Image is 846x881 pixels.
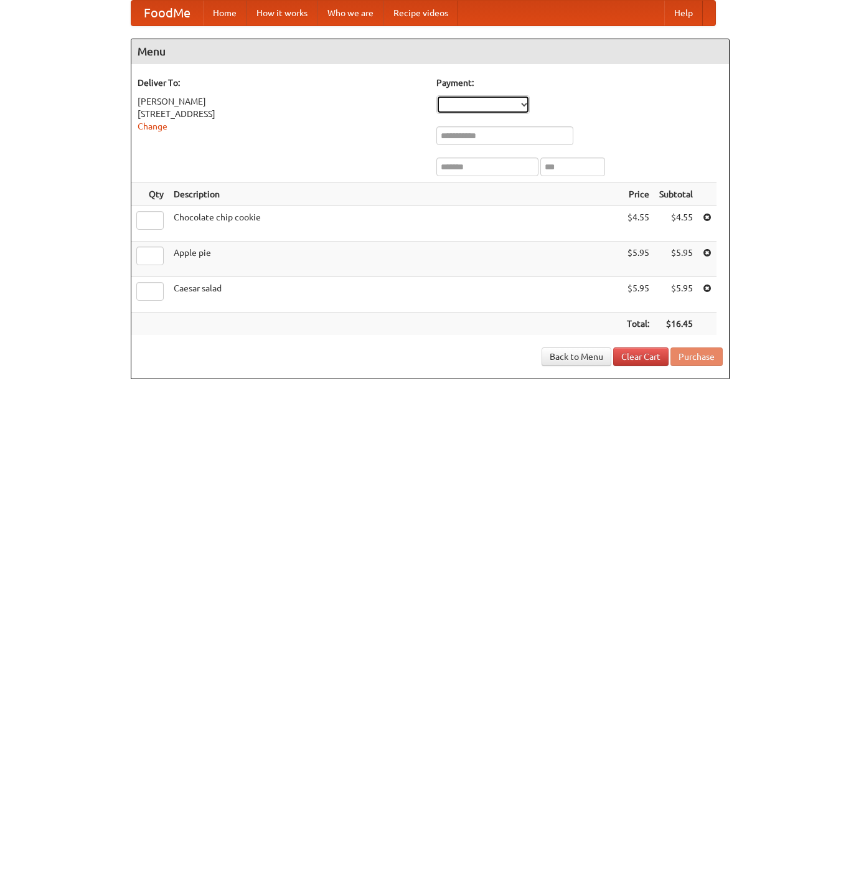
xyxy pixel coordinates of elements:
h5: Deliver To: [138,77,424,89]
td: $5.95 [654,277,698,313]
a: FoodMe [131,1,203,26]
td: $5.95 [622,277,654,313]
h5: Payment: [436,77,723,89]
a: Recipe videos [383,1,458,26]
a: Who we are [317,1,383,26]
td: $4.55 [654,206,698,242]
td: Apple pie [169,242,622,277]
a: How it works [247,1,317,26]
td: $5.95 [622,242,654,277]
td: Chocolate chip cookie [169,206,622,242]
a: Help [664,1,703,26]
h4: Menu [131,39,729,64]
a: Clear Cart [613,347,669,366]
div: [STREET_ADDRESS] [138,108,424,120]
th: Total: [622,313,654,336]
a: Change [138,121,167,131]
a: Back to Menu [542,347,611,366]
td: $4.55 [622,206,654,242]
th: Qty [131,183,169,206]
th: Subtotal [654,183,698,206]
th: Price [622,183,654,206]
button: Purchase [670,347,723,366]
a: Home [203,1,247,26]
th: $16.45 [654,313,698,336]
th: Description [169,183,622,206]
div: [PERSON_NAME] [138,95,424,108]
td: $5.95 [654,242,698,277]
td: Caesar salad [169,277,622,313]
